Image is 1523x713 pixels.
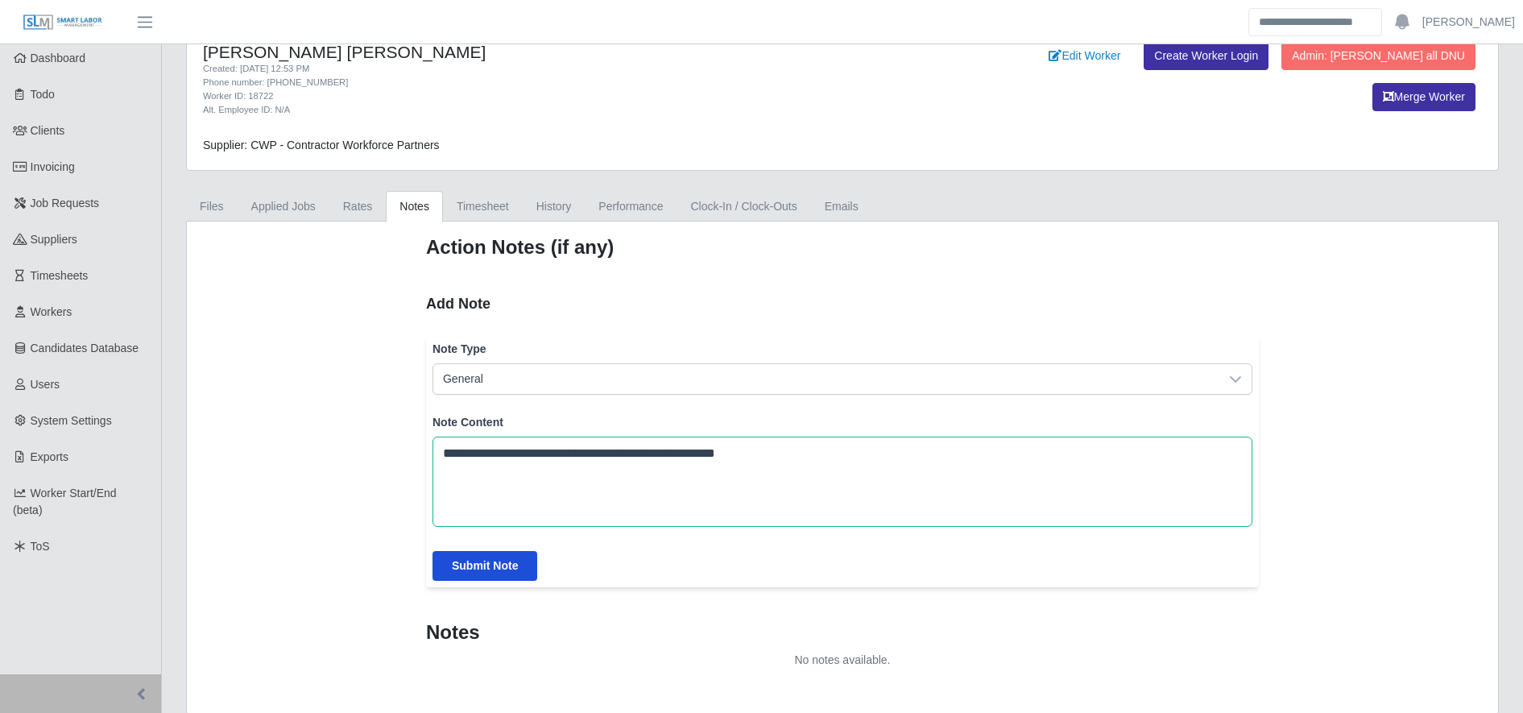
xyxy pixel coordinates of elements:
span: Supplier: CWP - Contractor Workforce Partners [203,139,440,151]
span: Candidates Database [31,342,139,354]
span: Worker Start/End (beta) [13,487,117,516]
a: Create Worker Login [1144,42,1268,70]
span: Workers [31,305,72,318]
button: Merge Worker [1372,83,1475,111]
span: Clients [31,124,65,137]
span: Exports [31,450,68,463]
a: Emails [811,191,872,222]
img: SLM Logo [23,14,103,31]
a: Notes [386,191,443,222]
span: System Settings [31,414,112,427]
a: Rates [329,191,387,222]
input: Search [1248,8,1382,36]
span: General [433,364,1219,394]
label: Note Content [432,414,1252,430]
span: Todo [31,88,55,101]
a: History [523,191,586,222]
h2: Add Note [426,292,1259,315]
div: No notes available. [426,652,1259,669]
span: Invoicing [31,160,75,173]
h4: [PERSON_NAME] [PERSON_NAME] [203,42,939,62]
h3: Action Notes (if any) [426,234,1259,260]
a: Clock-In / Clock-Outs [677,191,810,222]
span: Job Requests [31,197,100,209]
span: Dashboard [31,52,86,64]
button: Submit Note [432,551,537,581]
a: Performance [585,191,677,222]
span: Timesheets [31,269,89,282]
label: Note Type [432,341,1252,357]
a: Edit Worker [1038,42,1131,70]
a: [PERSON_NAME] [1422,14,1515,31]
div: Worker ID: 18722 [203,89,939,103]
a: Files [186,191,238,222]
div: Phone number: [PHONE_NUMBER] [203,76,939,89]
span: ToS [31,540,50,553]
a: Applied Jobs [238,191,329,222]
div: Alt. Employee ID: N/A [203,103,939,117]
div: Created: [DATE] 12:53 PM [203,62,939,76]
span: Suppliers [31,233,77,246]
button: Admin: [PERSON_NAME] all DNU [1281,42,1475,70]
span: Users [31,378,60,391]
a: Timesheet [443,191,523,222]
h3: Notes [426,620,1259,645]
